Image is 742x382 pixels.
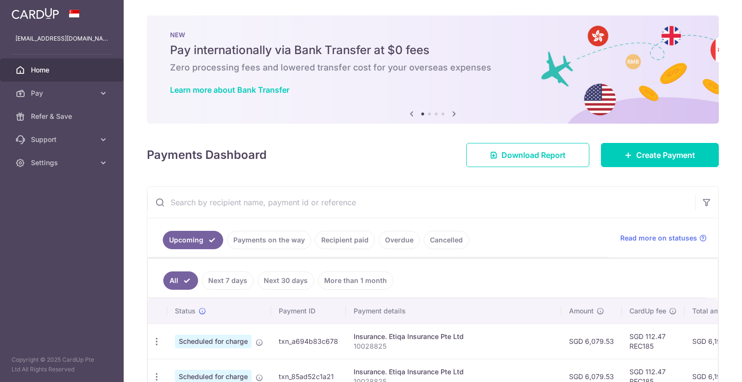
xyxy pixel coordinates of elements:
[175,306,196,316] span: Status
[31,112,95,121] span: Refer & Save
[271,324,346,359] td: txn_a694b83c678
[147,187,695,218] input: Search by recipient name, payment id or reference
[170,42,696,58] h5: Pay internationally via Bank Transfer at $0 fees
[31,88,95,98] span: Pay
[202,271,254,290] a: Next 7 days
[620,233,707,243] a: Read more on statuses
[636,149,695,161] span: Create Payment
[12,8,59,19] img: CardUp
[318,271,393,290] a: More than 1 month
[31,158,95,168] span: Settings
[354,367,554,377] div: Insurance. Etiqa Insurance Pte Ltd
[379,231,420,249] a: Overdue
[31,65,95,75] span: Home
[354,341,554,351] p: 10028825
[227,231,311,249] a: Payments on the way
[163,231,223,249] a: Upcoming
[170,62,696,73] h6: Zero processing fees and lowered transfer cost for your overseas expenses
[175,335,252,348] span: Scheduled for charge
[466,143,589,167] a: Download Report
[315,231,375,249] a: Recipient paid
[561,324,622,359] td: SGD 6,079.53
[15,34,108,43] p: [EMAIL_ADDRESS][DOMAIN_NAME]
[257,271,314,290] a: Next 30 days
[622,324,685,359] td: SGD 112.47 REC185
[692,306,724,316] span: Total amt.
[569,306,594,316] span: Amount
[147,146,267,164] h4: Payments Dashboard
[346,298,561,324] th: Payment details
[424,231,469,249] a: Cancelled
[354,332,554,341] div: Insurance. Etiqa Insurance Pte Ltd
[620,233,697,243] span: Read more on statuses
[601,143,719,167] a: Create Payment
[170,85,289,95] a: Learn more about Bank Transfer
[629,306,666,316] span: CardUp fee
[501,149,566,161] span: Download Report
[170,31,696,39] p: NEW
[147,15,719,124] img: Bank transfer banner
[163,271,198,290] a: All
[31,135,95,144] span: Support
[271,298,346,324] th: Payment ID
